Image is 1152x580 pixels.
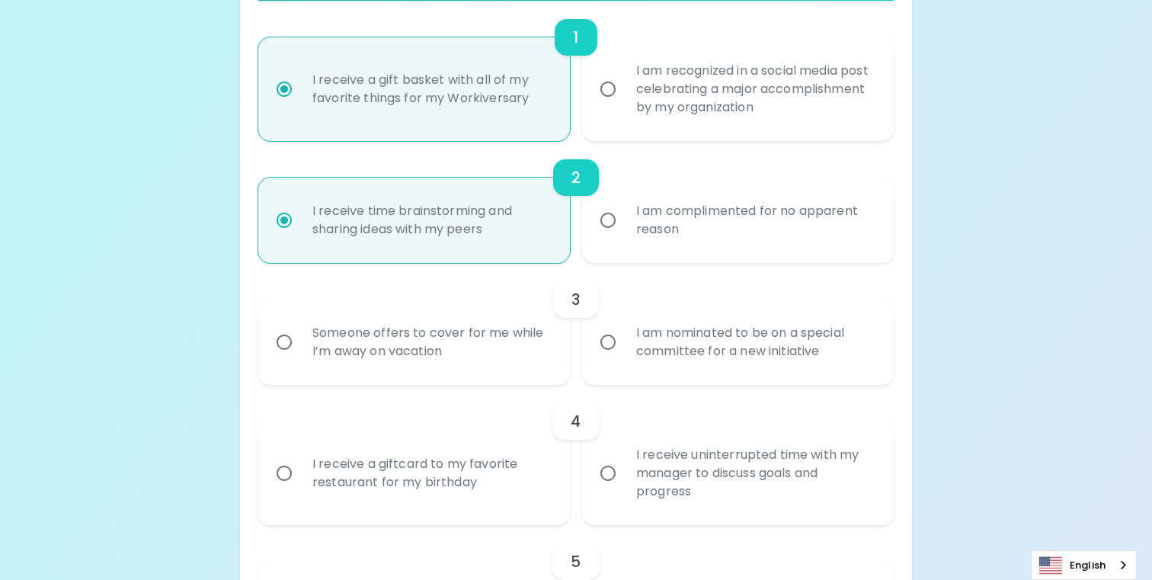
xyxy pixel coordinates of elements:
div: Language [1031,550,1137,580]
a: English [1032,551,1136,579]
div: I receive uninterrupted time with my manager to discuss goals and progress [624,428,885,519]
div: I am recognized in a social media post celebrating a major accomplishment by my organization [624,43,885,135]
div: I am complimented for no apparent reason [624,184,885,257]
h6: 5 [571,550,581,574]
h6: 3 [571,287,581,312]
h6: 1 [573,25,578,50]
div: choice-group-check [258,141,894,263]
div: I receive a gift basket with all of my favorite things for my Workiversary [300,53,562,126]
h6: 2 [571,165,581,190]
div: I am nominated to be on a special committee for a new initiative [624,306,885,379]
div: choice-group-check [258,385,894,525]
aside: Language selected: English [1031,550,1137,580]
h6: 4 [571,409,581,434]
div: I receive a giftcard to my favorite restaurant for my birthday [300,437,562,510]
div: Someone offers to cover for me while I’m away on vacation [300,306,562,379]
div: I receive time brainstorming and sharing ideas with my peers [300,184,562,257]
div: choice-group-check [258,1,894,141]
div: choice-group-check [258,263,894,385]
